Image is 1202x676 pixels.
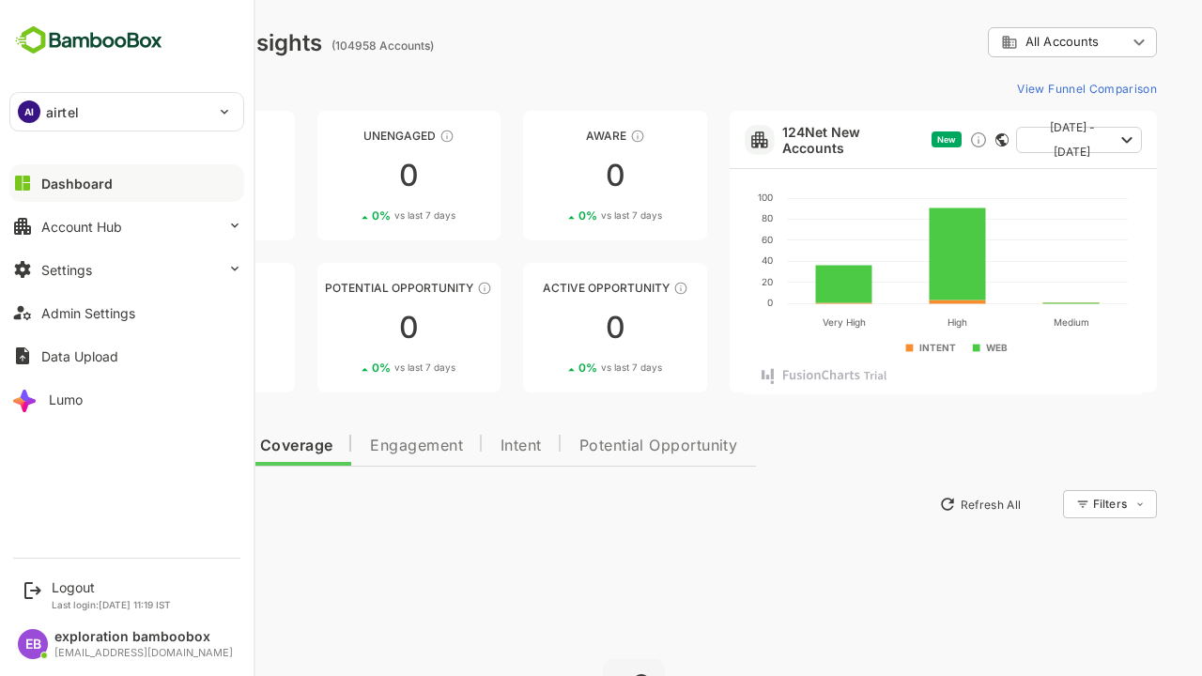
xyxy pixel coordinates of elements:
[167,129,182,144] div: These accounts have not been engaged with for a defined time period
[564,129,579,144] div: These accounts have just entered the buying cycle and need further nurturing
[696,276,707,287] text: 20
[457,263,641,392] a: Active OpportunityThese accounts have open opportunities which might be at any of the Sales Stage...
[252,111,436,240] a: UnengagedThese accounts have not shown enough engagement and need nurturing00%vs last 7 days
[9,337,244,375] button: Data Upload
[41,348,118,364] div: Data Upload
[45,29,256,56] div: Dashboard Insights
[696,254,707,266] text: 40
[1027,497,1061,511] div: Filters
[123,208,184,223] span: vs last 7 days
[9,23,168,58] img: BambooboxFullLogoMark.5f36c76dfaba33ec1ec1367b70bb1252.svg
[608,281,623,296] div: These accounts have open opportunities which might be at any of the Sales Stages
[45,129,229,143] div: Unreached
[535,361,596,375] span: vs last 7 days
[9,380,244,418] button: Lumo
[9,251,244,288] button: Settings
[266,38,374,53] ag: (104958 Accounts)
[329,361,390,375] span: vs last 7 days
[329,208,390,223] span: vs last 7 days
[435,438,476,453] span: Intent
[10,93,243,131] div: AIairtel
[374,129,389,144] div: These accounts have not shown enough engagement and need nurturing
[922,24,1091,61] div: All Accounts
[45,487,182,521] button: New Insights
[54,647,233,659] div: [EMAIL_ADDRESS][DOMAIN_NAME]
[935,34,1061,51] div: All Accounts
[9,207,244,245] button: Account Hub
[306,361,390,375] div: 0 %
[54,629,233,645] div: exploration bamboobox
[252,129,436,143] div: Unengaged
[717,124,858,156] a: 124Net New Accounts
[252,161,436,191] div: 0
[457,111,641,240] a: AwareThese accounts have just entered the buying cycle and need further nurturing00%vs last 7 days
[865,489,963,519] button: Refresh All
[513,361,596,375] div: 0 %
[960,35,1033,49] span: All Accounts
[252,281,436,295] div: Potential Opportunity
[1025,487,1091,521] div: Filters
[41,219,122,235] div: Account Hub
[411,281,426,296] div: These accounts are MQAs and can be passed on to Inside Sales
[871,134,890,145] span: New
[701,297,707,308] text: 0
[457,129,641,143] div: Aware
[457,281,641,295] div: Active Opportunity
[100,361,184,375] div: 0 %
[304,438,397,453] span: Engagement
[513,208,596,223] div: 0 %
[45,313,229,343] div: 0
[41,176,113,192] div: Dashboard
[756,316,799,329] text: Very High
[306,208,390,223] div: 0 %
[123,361,184,375] span: vs last 7 days
[692,192,707,203] text: 100
[950,127,1076,153] button: [DATE] - [DATE]
[45,281,229,295] div: Engaged
[64,438,267,453] span: Data Quality and Coverage
[18,100,40,123] div: AI
[100,208,184,223] div: 0 %
[930,133,943,146] div: This card does not support filter and segments
[46,102,79,122] p: airtel
[696,234,707,245] text: 60
[457,313,641,343] div: 0
[903,131,922,149] div: Discover new ICP-fit accounts showing engagement — via intent surges, anonymous website visits, L...
[252,313,436,343] div: 0
[944,73,1091,103] button: View Funnel Comparison
[41,262,92,278] div: Settings
[457,161,641,191] div: 0
[882,316,901,329] text: High
[252,263,436,392] a: Potential OpportunityThese accounts are MQAs and can be passed on to Inside Sales00%vs last 7 days
[514,438,672,453] span: Potential Opportunity
[965,115,1048,164] span: [DATE] - [DATE]
[52,579,171,595] div: Logout
[987,316,1023,328] text: Medium
[41,305,135,321] div: Admin Settings
[9,294,244,331] button: Admin Settings
[9,164,244,202] button: Dashboard
[52,599,171,610] p: Last login: [DATE] 11:19 IST
[45,111,229,240] a: UnreachedThese accounts have not been engaged with for a defined time period00%vs last 7 days
[45,161,229,191] div: 0
[159,281,174,296] div: These accounts are warm, further nurturing would qualify them to MQAs
[45,263,229,392] a: EngagedThese accounts are warm, further nurturing would qualify them to MQAs00%vs last 7 days
[696,212,707,223] text: 80
[49,392,83,407] div: Lumo
[535,208,596,223] span: vs last 7 days
[18,629,48,659] div: EB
